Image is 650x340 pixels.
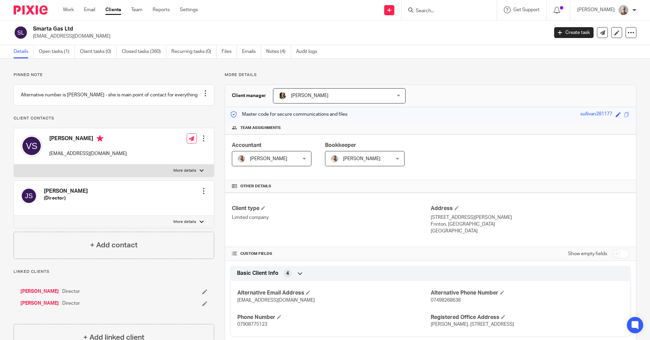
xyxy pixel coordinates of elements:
[20,300,59,307] a: [PERSON_NAME]
[237,298,315,303] span: [EMAIL_ADDRESS][DOMAIN_NAME]
[618,5,629,16] img: KR%20update.jpg
[14,116,214,121] p: Client contacts
[237,289,430,297] h4: Alternative Email Address
[240,184,271,189] span: Other details
[431,221,629,228] p: Frinton, [GEOGRAPHIC_DATA]
[173,219,196,225] p: More details
[90,240,138,250] h4: + Add contact
[230,111,347,118] p: Master code for secure communications and files
[97,135,103,142] i: Primary
[513,7,540,12] span: Get Support
[62,288,80,295] span: Director
[21,188,37,204] img: svg%3E
[577,6,615,13] p: [PERSON_NAME]
[122,45,166,58] a: Closed tasks (360)
[49,150,127,157] p: [EMAIL_ADDRESS][DOMAIN_NAME]
[232,92,266,99] h3: Client manager
[14,5,48,15] img: Pixie
[62,300,80,307] span: Director
[14,269,214,275] p: Linked clients
[580,111,612,118] div: sullivan281177
[431,214,629,221] p: [STREET_ADDRESS][PERSON_NAME]
[232,214,430,221] p: Limited company
[63,6,74,13] a: Work
[237,314,430,321] h4: Phone Number
[14,45,34,58] a: Details
[431,314,624,321] h4: Registered Office Address
[232,143,261,148] span: Accountant
[431,228,629,234] p: [GEOGRAPHIC_DATA]
[250,156,287,161] span: [PERSON_NAME]
[286,270,289,277] span: 4
[84,6,95,13] a: Email
[343,156,380,161] span: [PERSON_NAME]
[296,45,322,58] a: Audit logs
[325,143,356,148] span: Bookkeeper
[554,27,594,38] a: Create task
[225,72,636,78] p: More details
[240,125,281,131] span: Team assignments
[431,205,629,212] h4: Address
[14,25,28,40] img: svg%3E
[44,195,88,202] h5: (Director)
[415,8,476,14] input: Search
[171,45,217,58] a: Recurring tasks (0)
[330,155,339,163] img: IMG_9968.jpg
[266,45,291,58] a: Notes (4)
[431,298,461,303] span: 07498268638
[49,135,127,144] h4: [PERSON_NAME]
[222,45,237,58] a: Files
[291,93,328,98] span: [PERSON_NAME]
[173,168,196,173] p: More details
[14,72,214,78] p: Pinned note
[242,45,261,58] a: Emails
[44,188,88,195] h4: [PERSON_NAME]
[431,289,624,297] h4: Alternative Phone Number
[153,6,170,13] a: Reports
[232,251,430,257] h4: CUSTOM FIELDS
[237,155,245,163] img: IMG_9968.jpg
[80,45,117,58] a: Client tasks (0)
[105,6,121,13] a: Clients
[237,322,267,327] span: 07908775123
[20,288,59,295] a: [PERSON_NAME]
[39,45,75,58] a: Open tasks (1)
[431,322,514,327] span: [PERSON_NAME]. [STREET_ADDRESS]
[237,270,278,277] span: Basic Client Info
[21,135,42,157] img: svg%3E
[232,205,430,212] h4: Client type
[131,6,142,13] a: Team
[33,25,442,33] h2: Smarta Gas Ltd
[33,33,544,40] p: [EMAIL_ADDRESS][DOMAIN_NAME]
[568,250,607,257] label: Show empty fields
[278,92,287,100] img: 2020-11-15%2017.26.54-1.jpg
[180,6,198,13] a: Settings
